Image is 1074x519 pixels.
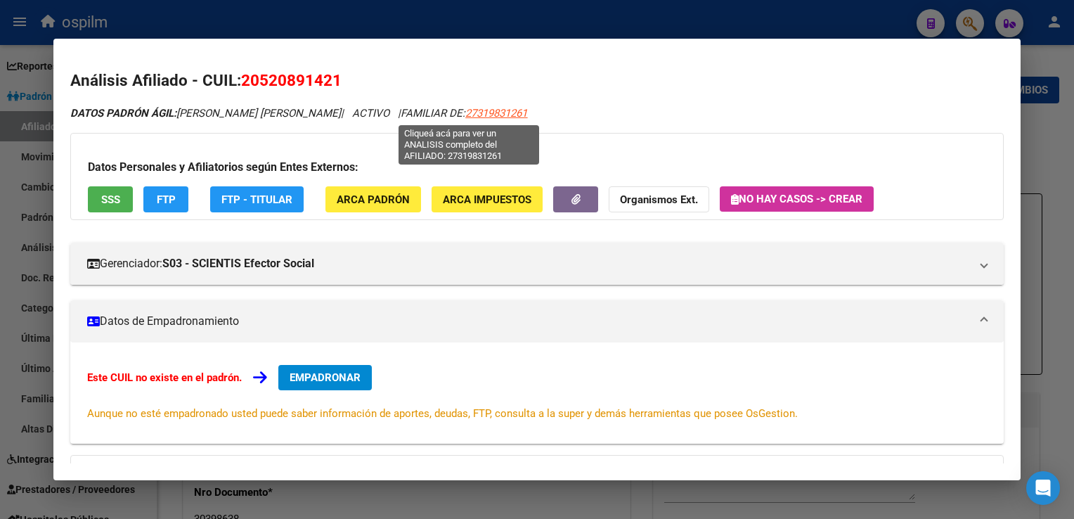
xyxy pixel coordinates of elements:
[70,243,1003,285] mat-expansion-panel-header: Gerenciador:S03 - SCIENTIS Efector Social
[143,186,188,212] button: FTP
[465,107,527,120] span: 27319831261
[290,371,361,384] span: EMPADRONAR
[88,186,133,212] button: SSS
[443,193,531,206] span: ARCA Impuestos
[401,107,527,120] span: FAMILIAR DE:
[87,313,969,330] mat-panel-title: Datos de Empadronamiento
[162,255,314,272] strong: S03 - SCIENTIS Efector Social
[210,186,304,212] button: FTP - Titular
[70,300,1003,342] mat-expansion-panel-header: Datos de Empadronamiento
[70,107,341,120] span: [PERSON_NAME] [PERSON_NAME]
[221,193,292,206] span: FTP - Titular
[620,193,698,206] strong: Organismos Ext.
[325,186,421,212] button: ARCA Padrón
[337,193,410,206] span: ARCA Padrón
[720,186,874,212] button: No hay casos -> Crear
[87,371,242,384] strong: Este CUIL no existe en el padrón.
[432,186,543,212] button: ARCA Impuestos
[101,193,120,206] span: SSS
[70,342,1003,444] div: Datos de Empadronamiento
[87,407,798,420] span: Aunque no esté empadronado usted puede saber información de aportes, deudas, FTP, consulta a la s...
[70,107,527,120] i: | ACTIVO |
[609,186,709,212] button: Organismos Ext.
[731,193,862,205] span: No hay casos -> Crear
[70,107,176,120] strong: DATOS PADRÓN ÁGIL:
[241,71,342,89] span: 20520891421
[88,159,985,176] h3: Datos Personales y Afiliatorios según Entes Externos:
[1026,471,1060,505] div: Open Intercom Messenger
[70,69,1003,93] h2: Análisis Afiliado - CUIL:
[278,365,372,390] button: EMPADRONAR
[157,193,176,206] span: FTP
[87,255,969,272] mat-panel-title: Gerenciador:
